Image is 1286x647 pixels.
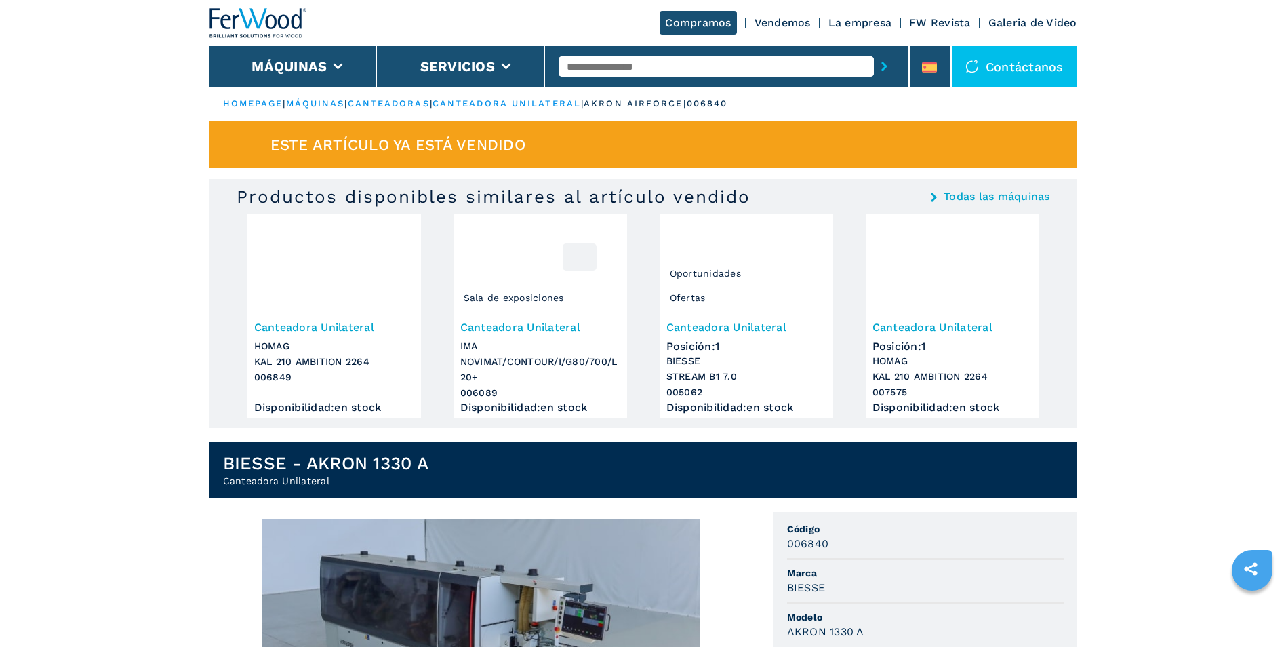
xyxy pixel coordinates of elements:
[223,452,428,474] h1: BIESSE - AKRON 1330 A
[787,580,826,595] h3: BIESSE
[952,46,1077,87] div: Contáctanos
[828,16,892,29] a: La empresa
[872,336,1032,350] div: Posición : 1
[237,186,750,208] h3: Productos disponibles similares al artículo vendido
[254,404,414,411] div: Disponibilidad : en stock
[787,610,1064,624] span: Modelo
[247,214,421,418] a: Canteadora Unilateral HOMAG KAL 210 AMBITION 2264Canteadora UnilateralHOMAGKAL 210 AMBITION 22640...
[1228,586,1276,637] iframe: Chat
[687,98,728,110] p: 006840
[581,98,584,109] span: |
[286,98,345,109] a: máquinas
[787,522,1064,536] span: Código
[283,98,285,109] span: |
[666,336,826,350] div: Posición : 1
[866,214,1039,418] a: Canteadora Unilateral HOMAG KAL 210 AMBITION 2264Canteadora UnilateralPosición:1HOMAGKAL 210 AMBI...
[584,98,687,110] p: akron airforce |
[420,58,495,75] button: Servicios
[872,353,1032,400] h3: HOMAG KAL 210 AMBITION 2264 007575
[252,58,327,75] button: Máquinas
[460,288,567,308] span: Sala de exposiciones
[660,214,833,418] a: Canteadora Unilateral BIESSE STREAM B1 7.0OfertasOportunidadesCanteadora UnilateralPosición:1BIES...
[460,338,620,401] h3: IMA NOVIMAT/CONTOUR/I/G80/700/L20+ 006089
[909,16,971,29] a: FW Revista
[209,8,307,38] img: Ferwood
[872,404,1032,411] div: Disponibilidad : en stock
[787,624,864,640] h3: AKRON 1330 A
[666,353,826,400] h3: BIESSE STREAM B1 7.0 005062
[787,566,1064,580] span: Marca
[988,16,1077,29] a: Galeria de Video
[223,474,428,488] h2: Canteadora Unilateral
[944,191,1050,202] a: Todas las máquinas
[666,404,826,411] div: Disponibilidad : en stock
[254,338,414,385] h3: HOMAG KAL 210 AMBITION 2264 006849
[433,98,581,109] a: canteadora unilateral
[872,319,1032,335] h3: Canteadora Unilateral
[223,98,283,109] a: HOMEPAGE
[348,98,430,109] a: canteadoras
[874,51,895,82] button: submit-button
[787,536,829,551] h3: 006840
[254,319,414,335] h3: Canteadora Unilateral
[666,288,709,308] span: Ofertas
[666,319,826,335] h3: Canteadora Unilateral
[454,214,627,418] a: Canteadora Unilateral IMA NOVIMAT/CONTOUR/I/G80/700/L20+Sala de exposiciones006089Canteadora Unil...
[965,60,979,73] img: Contáctanos
[1234,552,1268,586] a: sharethis
[666,263,744,283] span: Oportunidades
[430,98,433,109] span: |
[270,137,525,153] span: Este artículo ya está vendido
[755,16,811,29] a: Vendemos
[460,404,620,411] div: Disponibilidad : en stock
[460,319,620,335] h3: Canteadora Unilateral
[344,98,347,109] span: |
[660,11,736,35] a: Compramos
